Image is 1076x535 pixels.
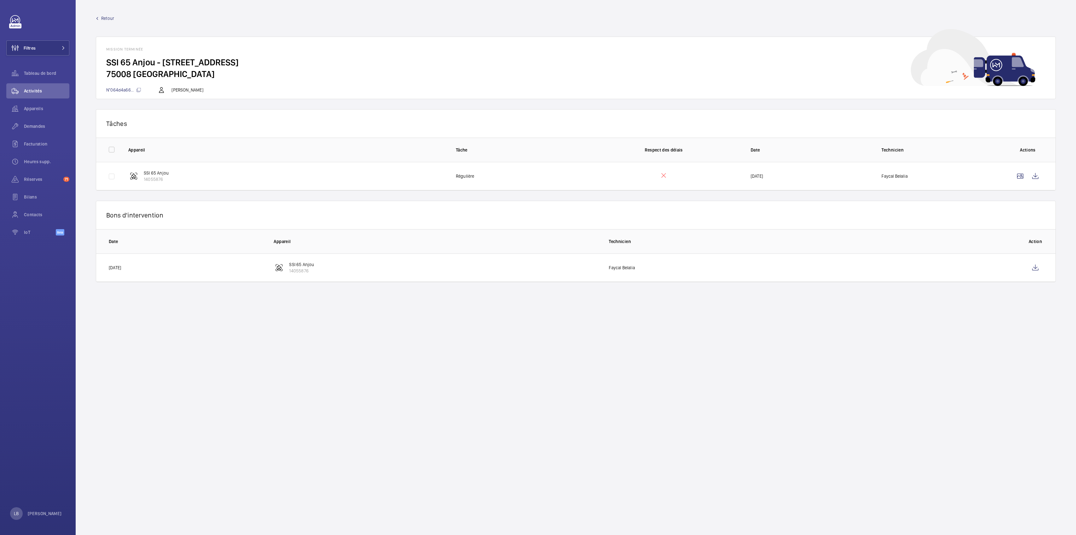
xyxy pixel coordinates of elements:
span: Contacts [24,211,69,218]
span: Appareils [24,105,69,112]
span: Beta [56,229,64,235]
button: Filtres [6,40,69,56]
img: car delivery [911,29,1035,86]
p: Tâches [106,120,1045,128]
span: Filtres [24,45,36,51]
span: Tableau de bord [24,70,69,76]
p: Faycal Belalia [881,173,908,179]
span: N°064d4a66... [106,87,141,92]
span: Heures supp. [24,158,69,165]
p: Régulière [456,173,474,179]
span: Réserves [24,176,61,182]
p: Action [1028,238,1043,245]
p: Date [751,147,872,153]
p: [DATE] [751,173,763,179]
p: LB [14,510,19,517]
h1: Mission terminée [106,47,1045,51]
h2: SSI 65 Anjou - [STREET_ADDRESS] [106,56,1045,68]
p: SSI 65 Anjou [289,261,314,268]
p: Bons d'intervention [106,211,1045,219]
span: Bilans [24,194,69,200]
h2: 75008 [GEOGRAPHIC_DATA] [106,68,1045,80]
p: Respect des délais [587,147,740,153]
span: Activités [24,88,69,94]
span: 71 [63,177,69,182]
p: Tâche [456,147,577,153]
img: fire_alarm.svg [275,264,283,271]
span: Retour [101,15,114,21]
p: 14055876 [144,176,169,182]
p: [PERSON_NAME] [28,510,62,517]
span: Demandes [24,123,69,129]
p: 14055876 [289,268,314,274]
p: Faycal Belalia [609,265,635,271]
p: Technicien [609,238,1018,245]
p: SSI 65 Anjou [144,170,169,176]
p: [PERSON_NAME] [172,87,203,93]
span: IoT [24,229,56,235]
p: Appareil [128,147,446,153]
p: Actions [1013,147,1043,153]
p: Date [109,238,264,245]
p: Appareil [274,238,599,245]
img: fire_alarm.svg [130,172,137,180]
span: Facturation [24,141,69,147]
p: [DATE] [109,265,121,271]
p: Technicien [881,147,1003,153]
